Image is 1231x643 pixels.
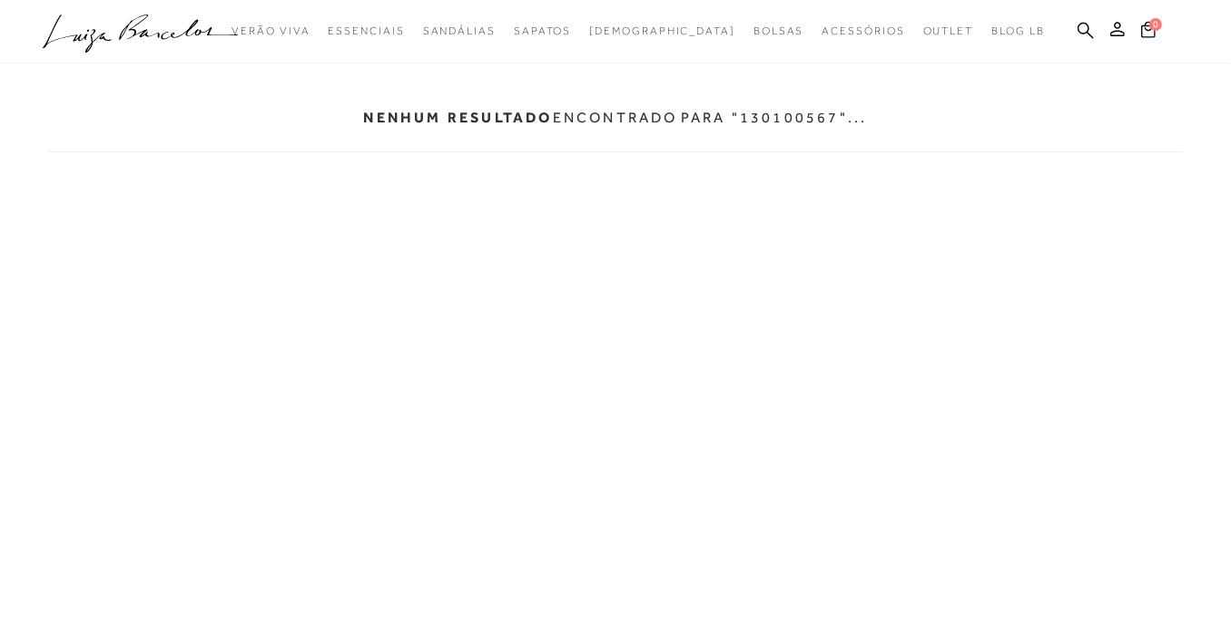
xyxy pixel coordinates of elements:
[363,109,677,126] p: encontrado
[1136,20,1161,44] button: 0
[231,24,310,37] span: Verão Viva
[589,15,735,48] a: noSubCategoriesText
[328,15,404,48] a: categoryNavScreenReaderText
[514,24,571,37] span: Sapatos
[681,109,868,126] p: para "130100567"...
[991,15,1044,48] a: BLOG LB
[753,15,804,48] a: categoryNavScreenReaderText
[589,24,735,37] span: [DEMOGRAPHIC_DATA]
[423,24,496,37] span: Sandálias
[822,24,905,37] span: Acessórios
[1149,18,1162,31] span: 0
[423,15,496,48] a: categoryNavScreenReaderText
[753,24,804,37] span: Bolsas
[363,109,552,126] b: Nenhum resultado
[923,15,974,48] a: categoryNavScreenReaderText
[822,15,905,48] a: categoryNavScreenReaderText
[991,24,1044,37] span: BLOG LB
[328,24,404,37] span: Essenciais
[514,15,571,48] a: categoryNavScreenReaderText
[231,15,310,48] a: categoryNavScreenReaderText
[923,24,974,37] span: Outlet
